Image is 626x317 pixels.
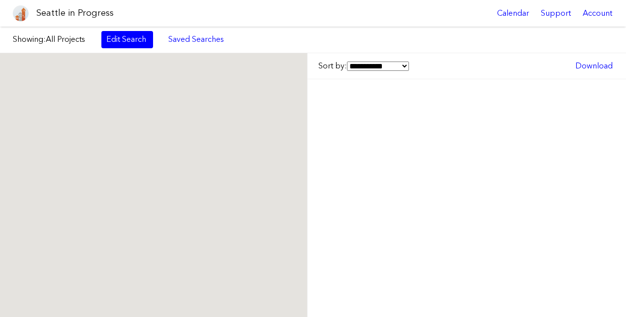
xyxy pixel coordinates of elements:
a: Saved Searches [163,31,229,48]
a: Edit Search [101,31,153,48]
label: Sort by: [318,61,409,71]
label: Showing: [13,34,92,45]
img: favicon-96x96.png [13,5,29,21]
span: All Projects [46,34,85,44]
a: Download [570,58,618,74]
h1: Seattle in Progress [36,7,114,19]
select: Sort by: [347,62,409,71]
